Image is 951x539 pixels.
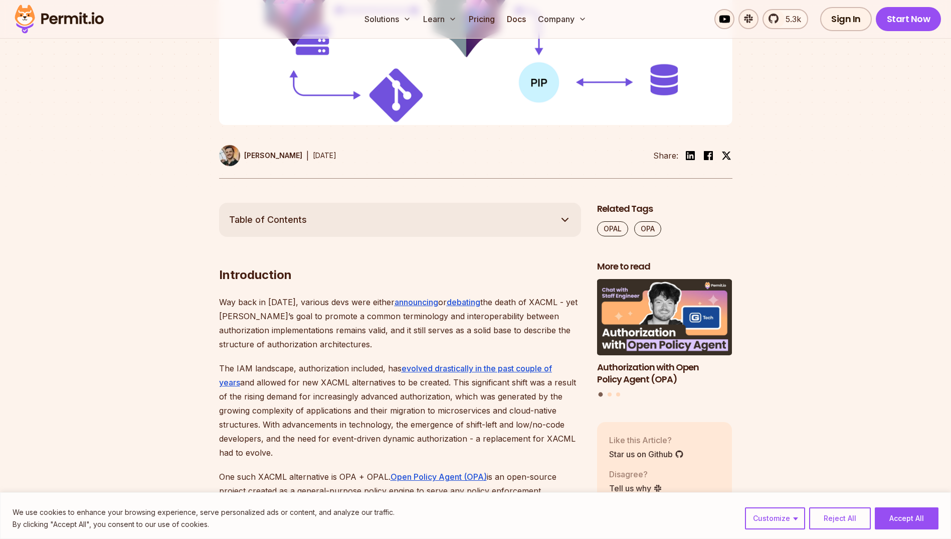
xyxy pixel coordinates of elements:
[534,9,591,29] button: Company
[13,506,395,518] p: We use cookies to enhance your browsing experience, serve personalized ads or content, and analyz...
[684,150,696,162] img: linkedin
[820,7,872,31] a: Sign In
[219,361,581,460] p: The IAM landscape, authorization included, has and allowed for new XACML alternatives to be creat...
[219,203,581,237] button: Table of Contents
[219,145,240,166] img: Daniel Bass
[597,279,732,386] a: Authorization with Open Policy Agent (OPA)Authorization with Open Policy Agent (OPA)
[609,468,662,480] p: Disagree?
[875,507,938,529] button: Accept All
[634,221,661,236] a: OPA
[597,361,732,386] h3: Authorization with Open Policy Agent (OPA)
[360,9,415,29] button: Solutions
[876,7,941,31] a: Start Now
[244,151,302,161] p: [PERSON_NAME]
[219,295,581,351] p: Way back in [DATE], various devs were either or the death of XACML - yet [PERSON_NAME]’s goal to ...
[503,9,530,29] a: Docs
[745,507,805,529] button: Customize
[447,297,480,307] a: debating
[608,392,612,396] button: Go to slide 2
[597,221,628,236] a: OPAL
[229,213,307,227] span: Table of Contents
[609,434,684,446] p: Like this Article?
[395,297,438,307] a: announcing
[599,392,603,396] button: Go to slide 1
[702,150,714,162] img: facebook
[609,448,684,460] a: Star us on Github
[597,203,732,215] h2: Related Tags
[609,482,662,494] a: Tell us why
[313,151,336,160] time: [DATE]
[419,9,461,29] button: Learn
[653,150,678,162] li: Share:
[597,260,732,273] h2: More to read
[13,518,395,530] p: By clicking "Accept All", you consent to our use of cookies.
[219,145,302,166] a: [PERSON_NAME]
[465,9,499,29] a: Pricing
[219,267,292,282] strong: Introduction
[597,279,732,355] img: Authorization with Open Policy Agent (OPA)
[809,507,871,529] button: Reject All
[721,151,731,161] img: twitter
[219,363,552,387] a: evolved drastically in the past couple of years
[597,279,732,398] div: Posts
[10,2,108,36] img: Permit logo
[763,9,808,29] a: 5.3k
[616,392,620,396] button: Go to slide 3
[780,13,801,25] span: 5.3k
[391,472,487,482] a: Open Policy Agent (OPA)
[306,150,309,162] div: |
[597,279,732,386] li: 1 of 3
